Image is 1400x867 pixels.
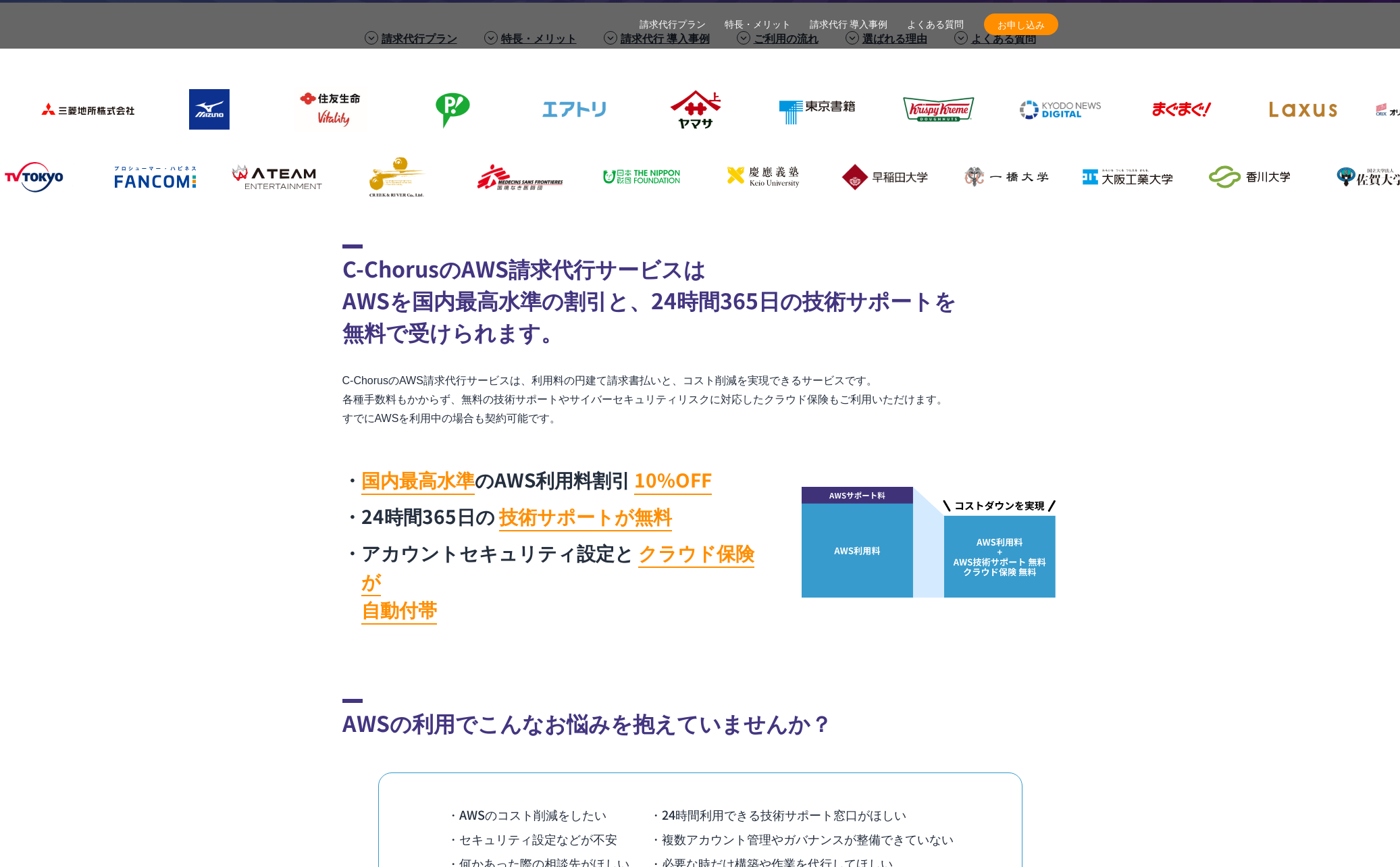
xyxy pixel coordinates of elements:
p: C-ChorusのAWS請求代行サービスは、利用料の円建て請求書払いと、コスト削減を実現できるサービスです。 各種手数料もかからず、無料の技術サポートやサイバーセキュリティリスクに対応したクラウ... [342,371,1058,428]
li: 24時間365日の [342,502,768,530]
img: クリーク・アンド・リバー [340,150,448,204]
a: よくある質問 [907,18,964,32]
img: 住友生命保険相互 [272,82,380,136]
li: ・セキュリティ設定などが不安 [447,826,650,851]
h2: C-ChorusのAWS請求代行サービスは AWSを国内最高水準の割引と、24時間365日の技術サポートを 無料で受けられます。 [342,244,1058,348]
a: 選ばれる理由 [862,30,927,46]
a: よくある質問 [971,30,1036,46]
img: 東京書籍 [758,82,866,136]
img: 慶應義塾 [704,150,812,204]
img: 大阪工業大学 [1069,150,1177,204]
img: エアトリ [515,82,623,136]
img: ヤマサ醤油 [637,82,745,136]
h2: AWSの利用でこんなお悩みを抱えていませんか？ [342,699,1058,739]
a: 特長・メリット [501,30,577,46]
img: エイチーム [218,150,326,204]
li: ・24時間利用できる技術サポート窓口がほしい [650,802,954,826]
li: のAWS利用料割引 [342,465,768,494]
img: フジモトHD [394,82,502,136]
img: ミズノ [151,82,259,136]
img: 共同通信デジタル [1002,82,1110,136]
img: 一橋大学 [948,150,1056,204]
img: 香川大学 [1191,150,1299,204]
a: お申し込み [984,14,1058,35]
a: 請求代行 導入事例 [621,30,710,46]
a: 請求代行プラン [640,18,706,32]
li: ・複数アカウント管理やガバナンスが整備できていない [650,826,954,851]
img: まぐまぐ [1123,82,1231,136]
mark: 国内最高水準 [361,466,475,495]
img: クリスピー・クリーム・ドーナツ [880,82,988,136]
mark: 技術サポートが無料 [499,502,672,531]
a: 特長・メリット [725,18,791,32]
mark: 10%OFF [634,466,712,495]
img: 国境なき医師団 [461,150,569,204]
a: ご利用の流れ [754,30,819,46]
img: 早稲田大学 [826,150,934,204]
a: 請求代行プラン [382,30,457,46]
img: AWS請求代行で大幅な割引が実現できる仕組み [802,487,1058,598]
mark: クラウド保険が 自動付帯 [361,539,754,625]
img: 三菱地所 [29,82,137,136]
img: ラクサス・テクノロジーズ [1245,82,1353,136]
img: ファンコミュニケーションズ [97,150,205,204]
span: お申し込み [984,18,1058,32]
a: 請求代行 導入事例 [810,18,888,32]
li: ・AWSのコスト削減をしたい [447,802,650,826]
li: アカウントセキュリティ設定と [342,538,768,623]
img: 日本財団 [583,150,691,204]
